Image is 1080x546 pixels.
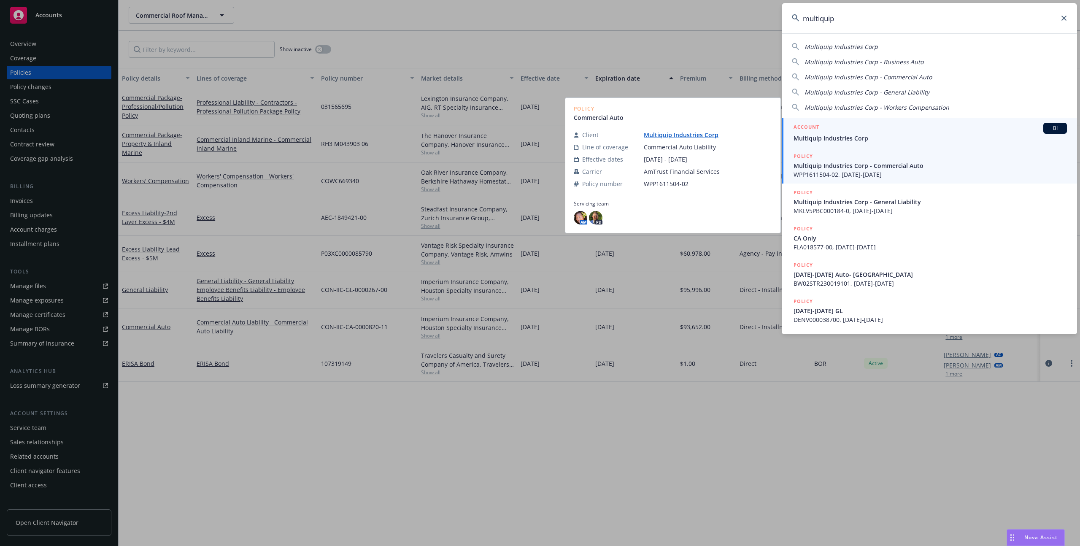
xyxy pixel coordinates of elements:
[794,306,1067,315] span: [DATE]-[DATE] GL
[1007,529,1065,546] button: Nova Assist
[782,118,1077,147] a: ACCOUNTBIMultiquip Industries Corp
[794,161,1067,170] span: Multiquip Industries Corp - Commercial Auto
[794,279,1067,288] span: BW02STR230019101, [DATE]-[DATE]
[782,147,1077,184] a: POLICYMultiquip Industries Corp - Commercial AutoWPP1611504-02, [DATE]-[DATE]
[805,58,923,66] span: Multiquip Industries Corp - Business Auto
[794,261,813,269] h5: POLICY
[782,3,1077,33] input: Search...
[794,270,1067,279] span: [DATE]-[DATE] Auto- [GEOGRAPHIC_DATA]
[794,206,1067,215] span: MKLV5PBC000184‐0, [DATE]-[DATE]
[1007,530,1018,546] div: Drag to move
[794,315,1067,324] span: DENV000038700, [DATE]-[DATE]
[1024,534,1058,541] span: Nova Assist
[794,234,1067,243] span: CA Only
[805,43,878,51] span: Multiquip Industries Corp
[794,170,1067,179] span: WPP1611504-02, [DATE]-[DATE]
[782,256,1077,292] a: POLICY[DATE]-[DATE] Auto- [GEOGRAPHIC_DATA]BW02STR230019101, [DATE]-[DATE]
[805,103,949,111] span: Multiquip Industries Corp - Workers Compensation
[794,297,813,305] h5: POLICY
[794,188,813,197] h5: POLICY
[794,224,813,233] h5: POLICY
[805,73,932,81] span: Multiquip Industries Corp - Commercial Auto
[782,184,1077,220] a: POLICYMultiquip Industries Corp - General LiabilityMKLV5PBC000184‐0, [DATE]-[DATE]
[794,123,819,133] h5: ACCOUNT
[794,243,1067,251] span: FLA018577-00, [DATE]-[DATE]
[782,292,1077,329] a: POLICY[DATE]-[DATE] GLDENV000038700, [DATE]-[DATE]
[794,152,813,160] h5: POLICY
[1047,124,1064,132] span: BI
[805,88,929,96] span: Multiquip Industries Corp - General Liability
[794,134,1067,143] span: Multiquip Industries Corp
[794,197,1067,206] span: Multiquip Industries Corp - General Liability
[782,220,1077,256] a: POLICYCA OnlyFLA018577-00, [DATE]-[DATE]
